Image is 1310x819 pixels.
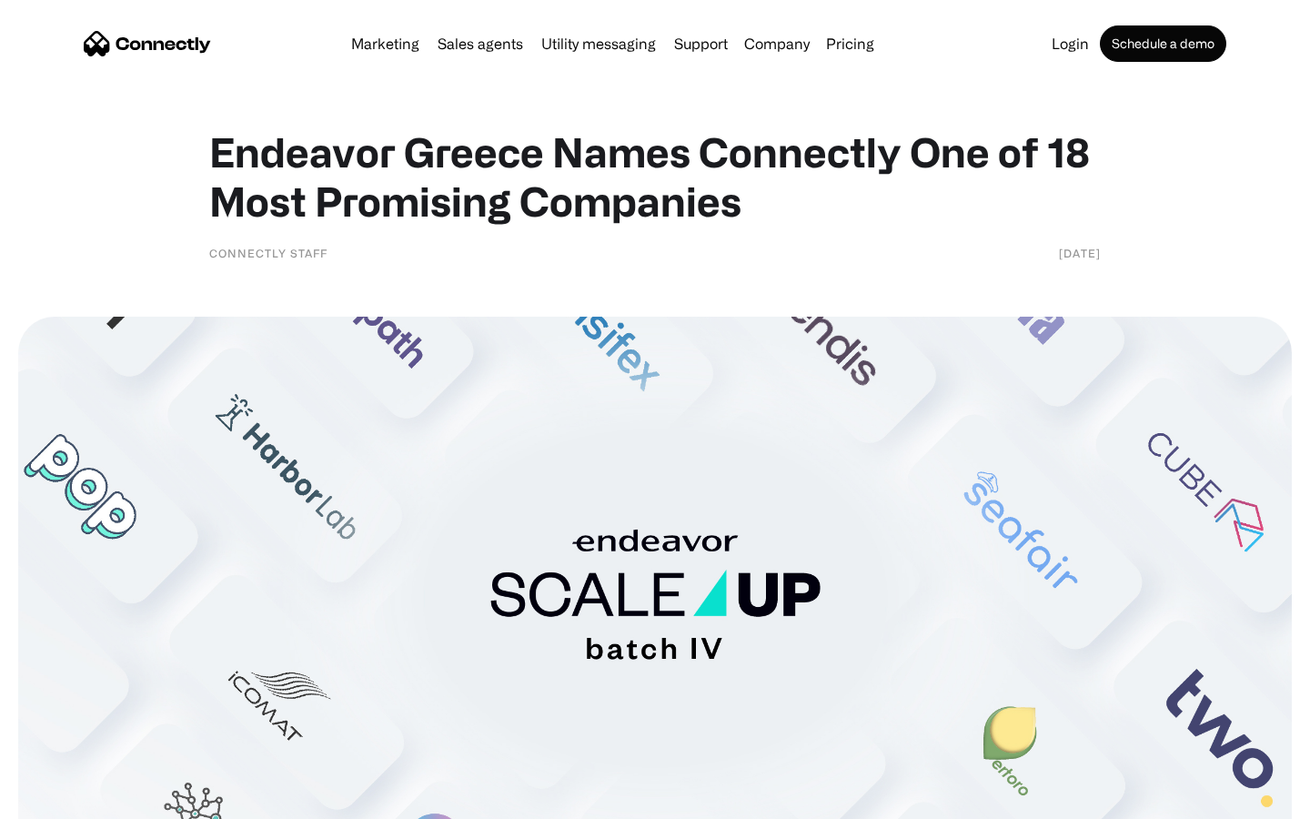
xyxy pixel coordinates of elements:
[1100,25,1226,62] a: Schedule a demo
[667,36,735,51] a: Support
[430,36,530,51] a: Sales agents
[1044,36,1096,51] a: Login
[209,244,327,262] div: Connectly Staff
[36,787,109,813] ul: Language list
[819,36,882,51] a: Pricing
[744,31,810,56] div: Company
[344,36,427,51] a: Marketing
[84,30,211,57] a: home
[1059,244,1101,262] div: [DATE]
[209,127,1101,226] h1: Endeavor Greece Names Connectly One of 18 Most Promising Companies
[18,787,109,813] aside: Language selected: English
[534,36,663,51] a: Utility messaging
[739,31,815,56] div: Company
